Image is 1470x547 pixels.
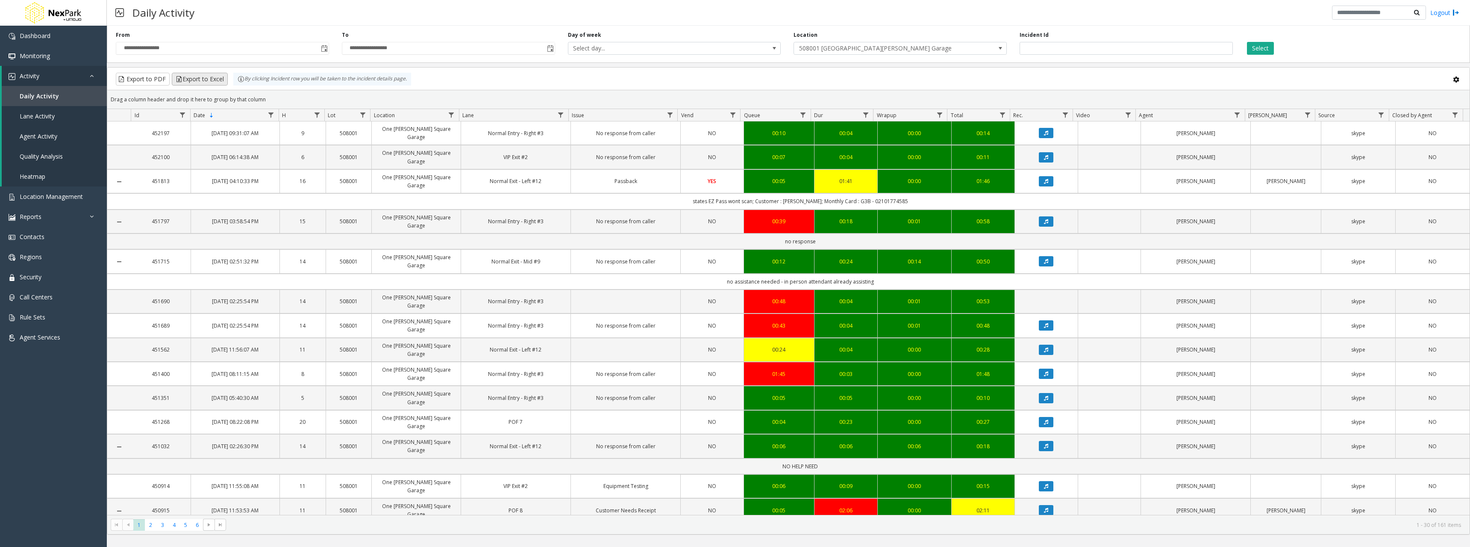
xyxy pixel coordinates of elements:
a: 452197 [136,129,185,137]
a: [DATE] 02:25:54 PM [196,322,274,330]
a: Source Filter Menu [1376,109,1387,121]
div: 00:07 [749,153,809,161]
a: Location Filter Menu [446,109,457,121]
a: Issue Filter Menu [664,109,676,121]
a: NO [1401,394,1464,402]
a: 00:00 [883,418,947,426]
a: [DATE] 04:10:33 PM [196,177,274,185]
a: H Filter Menu [311,109,323,121]
a: 451813 [136,177,185,185]
a: Activity [2,66,107,86]
a: 00:05 [749,394,809,402]
span: Lane Activity [20,112,55,120]
a: One [PERSON_NAME] Square Garage [377,125,455,141]
label: To [342,31,349,39]
a: Normal Exit - Left #12 [466,346,565,354]
img: 'icon' [9,234,15,241]
span: NO [1429,298,1437,305]
div: 00:14 [957,129,1009,137]
a: Lot Filter Menu [357,109,368,121]
span: Security [20,273,41,281]
a: [PERSON_NAME] [1146,346,1245,354]
span: NO [1429,322,1437,329]
span: Heatmap [20,172,45,180]
a: 00:01 [883,297,947,305]
a: 508001 [331,153,367,161]
a: 508001 [331,297,367,305]
a: NO [1401,257,1464,266]
a: NO [1401,153,1464,161]
a: skype [1326,346,1390,354]
a: 01:41 [820,177,872,185]
span: Daily Activity [20,92,59,100]
a: 00:24 [820,257,872,266]
a: 00:11 [957,153,1009,161]
a: Total Filter Menu [997,109,1008,121]
a: 00:04 [820,346,872,354]
a: NO [686,370,738,378]
a: One [PERSON_NAME] Square Garage [377,253,455,269]
span: Toggle popup [319,42,329,54]
span: NO [1429,370,1437,378]
div: 00:39 [749,217,809,225]
a: 00:23 [820,418,872,426]
a: One [PERSON_NAME] Square Garage [377,342,455,358]
a: NO [1401,370,1464,378]
a: Parker Filter Menu [1302,109,1313,121]
div: 00:04 [820,322,872,330]
a: Heatmap [2,166,107,186]
a: No response from caller [576,129,675,137]
a: 9 [285,129,320,137]
a: NO [686,217,738,225]
a: NO [686,394,738,402]
a: [PERSON_NAME] [1146,322,1245,330]
a: skype [1326,418,1390,426]
a: 00:00 [883,129,947,137]
a: 20 [285,418,320,426]
a: skype [1326,129,1390,137]
img: 'icon' [9,274,15,281]
td: no response [131,234,1470,249]
a: Collapse Details [107,258,131,265]
a: [DATE] 02:25:54 PM [196,297,274,305]
a: Normal Entry - Right #3 [466,322,565,330]
a: 00:43 [749,322,809,330]
div: 00:48 [957,322,1009,330]
span: NO [1429,346,1437,353]
a: 00:24 [749,346,809,354]
div: 00:50 [957,257,1009,266]
a: Agent Filter Menu [1232,109,1243,121]
img: 'icon' [9,53,15,60]
a: 508001 [331,346,367,354]
a: 00:00 [883,153,947,161]
a: 451400 [136,370,185,378]
span: Dashboard [20,32,50,40]
span: 508001 [GEOGRAPHIC_DATA][PERSON_NAME] Garage [794,42,964,54]
a: [PERSON_NAME] [1146,217,1245,225]
a: [DATE] 03:58:54 PM [196,217,274,225]
a: Queue Filter Menu [797,109,808,121]
a: No response from caller [576,322,675,330]
a: [DATE] 08:11:15 AM [196,370,274,378]
div: 00:00 [883,370,947,378]
a: 01:45 [749,370,809,378]
div: 00:01 [883,322,947,330]
span: NO [1429,258,1437,265]
a: Normal Exit - Mid #9 [466,257,565,266]
img: 'icon' [9,194,15,201]
a: [PERSON_NAME] [1146,153,1245,161]
a: 01:46 [957,177,1009,185]
a: 14 [285,322,320,330]
a: 00:12 [749,257,809,266]
a: Logout [1430,8,1459,17]
a: 00:05 [749,177,809,185]
a: 14 [285,257,320,266]
img: 'icon' [9,254,15,261]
